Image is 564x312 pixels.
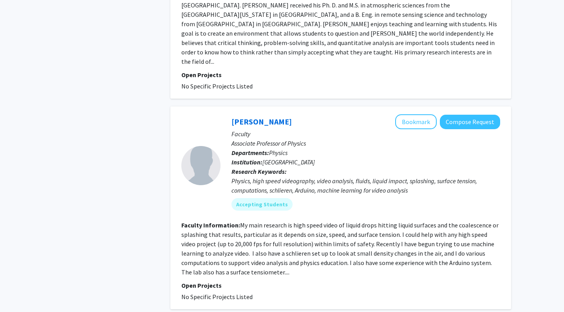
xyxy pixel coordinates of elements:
button: Compose Request to Michael Burns-Kaurin [440,115,500,129]
a: [PERSON_NAME] [231,117,292,126]
span: No Specific Projects Listed [181,293,253,301]
p: Open Projects [181,70,500,79]
b: Institution: [231,158,262,166]
p: Associate Professor of Physics [231,139,500,148]
div: Physics, high speed videography, video analysis, fluids, liquid impact, splashing, surface tensio... [231,176,500,195]
iframe: Chat [6,277,33,306]
fg-read-more: My main research is high speed video of liquid drops hitting liquid surfaces and the coalescence ... [181,221,499,276]
button: Add Michael Burns-Kaurin to Bookmarks [395,114,437,129]
span: [GEOGRAPHIC_DATA] [262,158,315,166]
b: Research Keywords: [231,168,287,175]
span: No Specific Projects Listed [181,82,253,90]
p: Open Projects [181,281,500,290]
p: Faculty [231,129,500,139]
b: Departments: [231,149,269,157]
span: Physics [269,149,287,157]
mat-chip: Accepting Students [231,198,293,211]
b: Faculty Information: [181,221,240,229]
